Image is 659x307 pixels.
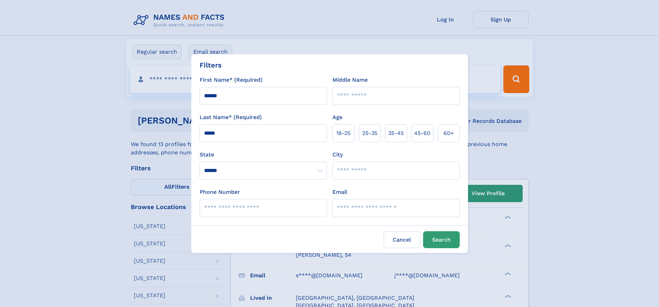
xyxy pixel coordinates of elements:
[362,129,377,137] span: 25‑35
[384,231,420,248] label: Cancel
[336,129,350,137] span: 18‑25
[200,113,262,121] label: Last Name* (Required)
[200,188,240,196] label: Phone Number
[332,151,343,159] label: City
[332,76,368,84] label: Middle Name
[200,76,263,84] label: First Name* (Required)
[200,60,222,70] div: Filters
[332,188,347,196] label: Email
[332,113,342,121] label: Age
[443,129,454,137] span: 60+
[388,129,404,137] span: 35‑45
[414,129,430,137] span: 45‑60
[423,231,460,248] button: Search
[200,151,327,159] label: State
